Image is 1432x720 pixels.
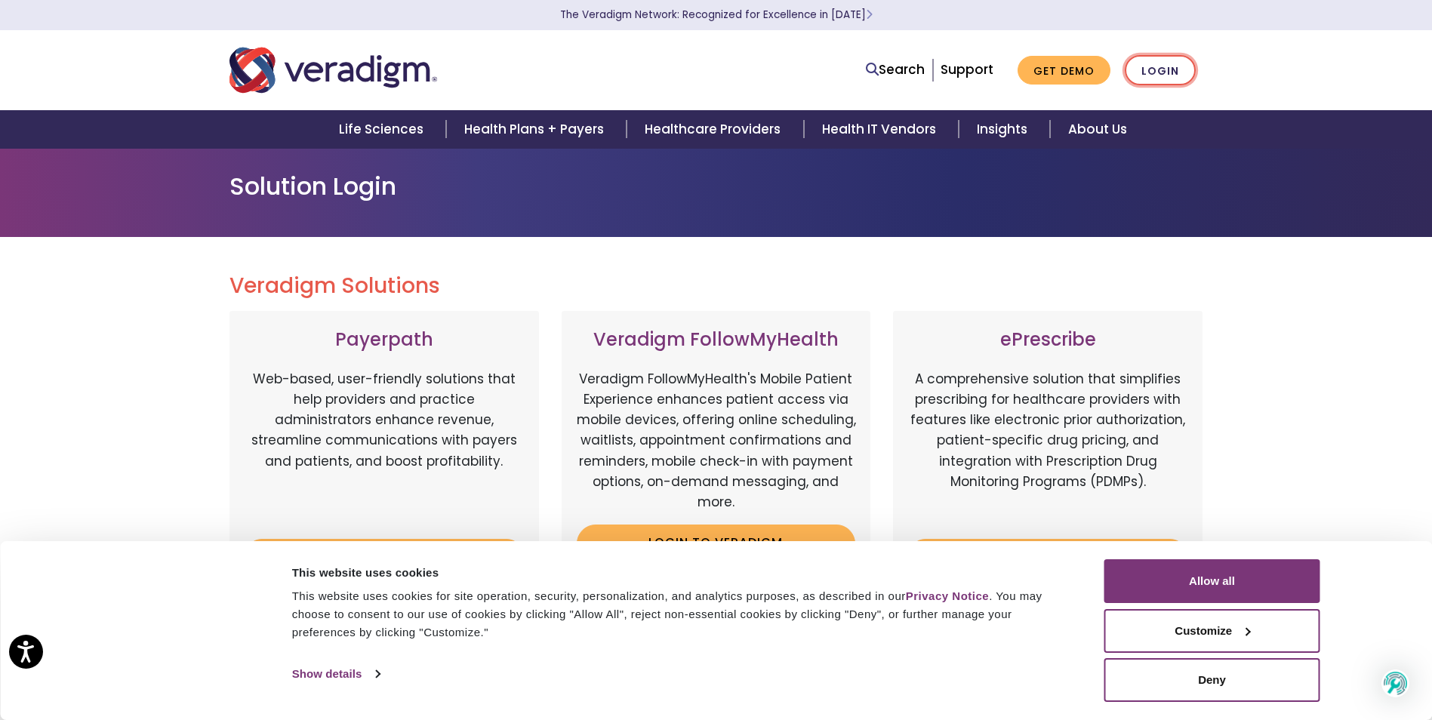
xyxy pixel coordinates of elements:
button: Deny [1104,658,1320,702]
a: Login to ePrescribe [908,539,1187,574]
span: Learn More [866,8,873,22]
a: Search [866,60,925,80]
a: Health IT Vendors [804,110,959,149]
p: Veradigm FollowMyHealth's Mobile Patient Experience enhances patient access via mobile devices, o... [577,369,856,512]
a: Login to Payerpath [245,539,524,574]
a: Show details [292,663,380,685]
a: The Veradigm Network: Recognized for Excellence in [DATE]Learn More [560,8,873,22]
a: Support [941,60,993,78]
p: A comprehensive solution that simplifies prescribing for healthcare providers with features like ... [908,369,1187,528]
button: Customize [1104,609,1320,653]
h3: Payerpath [245,329,524,351]
a: Health Plans + Payers [446,110,627,149]
a: Life Sciences [321,110,446,149]
a: Privacy Notice [906,589,989,602]
h3: ePrescribe [908,329,1187,351]
a: Login to Veradigm FollowMyHealth [577,525,856,574]
img: Veradigm logo [229,45,437,95]
a: Insights [959,110,1050,149]
h1: Solution Login [229,172,1203,201]
a: Get Demo [1018,56,1110,85]
h3: Veradigm FollowMyHealth [577,329,856,351]
button: Allow all [1104,559,1320,603]
a: About Us [1050,110,1145,149]
div: This website uses cookies [292,564,1070,582]
a: Healthcare Providers [627,110,803,149]
div: This website uses cookies for site operation, security, personalization, and analytics purposes, ... [292,587,1070,642]
h2: Veradigm Solutions [229,273,1203,299]
a: Login [1125,55,1196,86]
p: Web-based, user-friendly solutions that help providers and practice administrators enhance revenu... [245,369,524,528]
